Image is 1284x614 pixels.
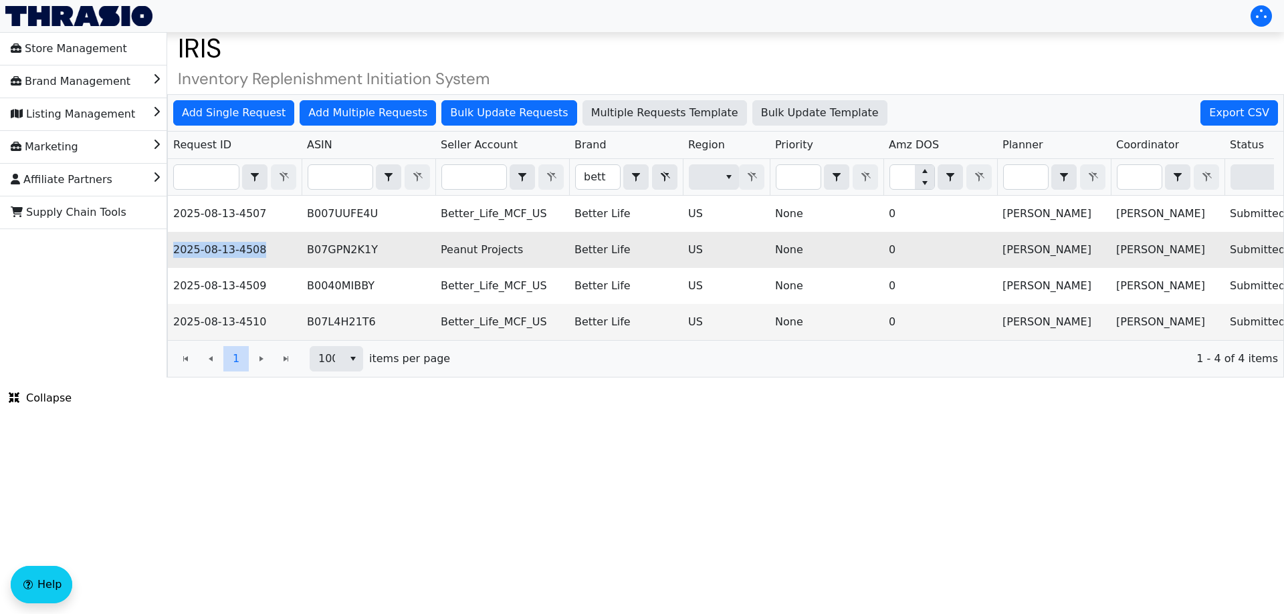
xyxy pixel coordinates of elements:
[824,164,849,190] span: Choose Operator
[168,268,302,304] td: 2025-08-13-4509
[938,165,962,189] button: select
[442,165,506,189] input: Filter
[574,137,607,153] span: Brand
[461,351,1278,367] span: 1 - 4 of 4 items
[683,159,770,196] th: Filter
[752,100,887,126] button: Bulk Update Template
[173,100,294,126] button: Add Single Request
[441,137,518,153] span: Seller Account
[11,202,126,223] span: Supply Chain Tools
[182,105,286,121] span: Add Single Request
[1165,164,1190,190] span: Choose Operator
[377,165,401,189] button: select
[883,159,997,196] th: Filter
[318,351,335,367] span: 100
[302,268,435,304] td: B0040MIBBY
[1111,232,1224,268] td: [PERSON_NAME]
[997,159,1111,196] th: Filter
[683,196,770,232] td: US
[1116,137,1179,153] span: Coordinator
[997,304,1111,340] td: [PERSON_NAME]
[761,105,879,121] span: Bulk Update Template
[310,346,363,371] span: Page size
[376,164,401,190] span: Choose Operator
[369,351,450,367] span: items per page
[1111,159,1224,196] th: Filter
[9,390,72,406] span: Collapse
[883,196,997,232] td: 0
[308,105,427,121] span: Add Multiple Requests
[1004,165,1048,189] input: Filter
[441,100,576,126] button: Bulk Update Requests
[1111,196,1224,232] td: [PERSON_NAME]
[1111,304,1224,340] td: [PERSON_NAME]
[302,196,435,232] td: B007UUFE4U
[683,304,770,340] td: US
[510,164,535,190] span: Choose Operator
[569,196,683,232] td: Better Life
[1230,137,1264,153] span: Status
[569,304,683,340] td: Better Life
[1051,164,1077,190] span: Choose Operator
[689,164,739,190] span: Filter
[242,164,267,190] span: Choose Operator
[576,165,620,189] input: Filter
[915,165,934,177] button: Increase value
[1209,105,1269,121] span: Export CSV
[997,196,1111,232] td: [PERSON_NAME]
[168,340,1283,377] div: Page 1 of 1
[883,304,997,340] td: 0
[11,38,127,59] span: Store Management
[167,32,1284,64] h1: IRIS
[173,137,231,153] span: Request ID
[883,268,997,304] td: 0
[591,105,738,121] span: Multiple Requests Template
[167,69,1284,89] h4: Inventory Replenishment Initiation System
[883,232,997,268] td: 0
[569,268,683,304] td: Better Life
[569,232,683,268] td: Better Life
[1117,165,1162,189] input: Filter
[343,347,362,371] button: select
[233,351,239,367] span: 1
[223,346,249,371] button: Page 1
[770,304,883,340] td: None
[435,304,569,340] td: Better_Life_MCF_US
[11,566,72,603] button: Help floatingactionbutton
[997,268,1111,304] td: [PERSON_NAME]
[688,137,725,153] span: Region
[1200,100,1278,126] button: Export CSV
[450,105,568,121] span: Bulk Update Requests
[1052,165,1076,189] button: select
[1111,268,1224,304] td: [PERSON_NAME]
[302,304,435,340] td: B07L4H21T6
[168,304,302,340] td: 2025-08-13-4510
[174,165,239,189] input: Filter
[938,164,963,190] span: Choose Operator
[825,165,849,189] button: select
[168,159,302,196] th: Filter
[11,169,112,190] span: Affiliate Partners
[11,71,130,92] span: Brand Management
[302,232,435,268] td: B07GPN2K1Y
[308,165,372,189] input: Filter
[582,100,747,126] button: Multiple Requests Template
[37,577,62,593] span: Help
[435,268,569,304] td: Better_Life_MCF_US
[997,232,1111,268] td: [PERSON_NAME]
[1002,137,1043,153] span: Planner
[770,268,883,304] td: None
[770,232,883,268] td: None
[5,6,152,26] img: Thrasio Logo
[11,104,135,125] span: Listing Management
[915,177,934,189] button: Decrease value
[624,165,648,189] button: select
[302,159,435,196] th: Filter
[1166,165,1190,189] button: select
[168,232,302,268] td: 2025-08-13-4508
[623,164,649,190] span: Choose Operator
[776,165,821,189] input: Filter
[890,165,915,189] input: Filter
